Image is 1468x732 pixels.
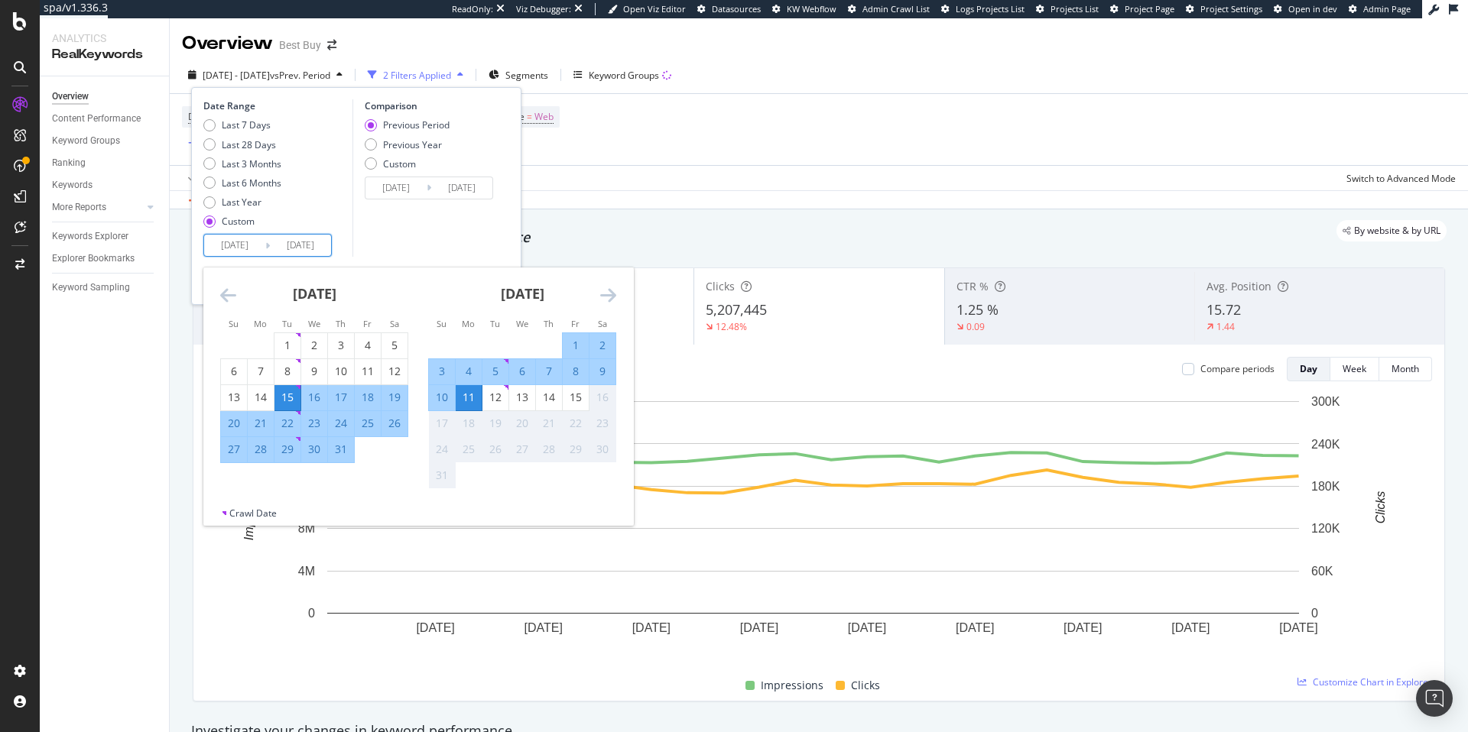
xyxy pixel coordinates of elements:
small: Sa [598,318,607,329]
div: 7 [536,364,562,379]
span: [DATE] - [DATE] [203,69,270,82]
button: Keyword Groups [567,63,677,87]
div: 6 [509,364,535,379]
div: 31 [429,468,455,483]
div: Keywords Explorer [52,228,128,245]
div: 16 [301,390,327,405]
text: 8M [298,522,315,535]
td: Choose Sunday, July 13, 2025 as your check-in date. It’s available. [221,384,248,410]
td: Choose Saturday, July 5, 2025 as your check-in date. It’s available. [382,332,408,358]
td: Choose Tuesday, July 1, 2025 as your check-in date. It’s available. [274,332,301,358]
div: 3 [328,338,354,353]
div: 12 [482,390,508,405]
div: 20 [221,416,247,431]
div: 1.44 [1216,320,1235,333]
strong: [DATE] [501,284,544,303]
div: 5 [382,338,408,353]
div: 15 [274,390,300,405]
div: 5 [482,364,508,379]
small: Sa [390,318,399,329]
td: Selected. Friday, July 18, 2025 [355,384,382,410]
td: Not available. Saturday, August 16, 2025 [589,384,616,410]
span: 5,207,445 [706,300,767,319]
a: Admin Crawl List [848,3,930,15]
td: Choose Friday, August 15, 2025 as your check-in date. It’s available. [563,384,589,410]
input: End Date [270,235,331,256]
div: 0.09 [966,320,985,333]
div: 11 [355,364,381,379]
td: Selected. Saturday, July 19, 2025 [382,384,408,410]
div: 30 [301,442,327,457]
td: Selected. Wednesday, August 6, 2025 [509,358,536,384]
button: Apply [182,166,226,190]
td: Not available. Thursday, August 21, 2025 [536,410,563,436]
div: 14 [248,390,274,405]
text: [DATE] [956,621,994,634]
span: Impressions [761,676,823,695]
span: Projects List [1051,3,1099,15]
td: Selected. Wednesday, July 23, 2025 [301,410,328,436]
a: Logs Projects List [941,3,1025,15]
td: Selected. Monday, July 21, 2025 [248,410,274,436]
div: 2 [301,338,327,353]
div: 19 [382,390,408,405]
small: Th [544,318,554,329]
td: Choose Monday, July 14, 2025 as your check-in date. It’s available. [248,384,274,410]
small: Tu [282,318,292,329]
small: Su [229,318,239,329]
td: Selected. Sunday, July 27, 2025 [221,436,248,462]
span: Datasources [712,3,761,15]
text: 180K [1311,480,1340,493]
text: 0 [308,607,315,620]
text: [DATE] [1064,621,1102,634]
a: Projects List [1036,3,1099,15]
div: Last 3 Months [222,157,281,170]
text: 300K [1311,395,1340,408]
div: 17 [328,390,354,405]
div: Viz Debugger: [516,3,571,15]
div: Crawl Date [229,507,277,520]
span: By website & by URL [1354,226,1440,235]
button: Switch to Advanced Mode [1340,166,1456,190]
strong: [DATE] [293,284,336,303]
span: Admin Crawl List [862,3,930,15]
text: [DATE] [416,621,454,634]
div: Custom [365,157,450,170]
td: Choose Sunday, July 6, 2025 as your check-in date. It’s available. [221,358,248,384]
small: Su [437,318,447,329]
div: Move backward to switch to the previous month. [220,286,236,305]
div: 23 [301,416,327,431]
div: Calendar [203,267,633,507]
td: Not available. Friday, August 22, 2025 [563,410,589,436]
text: 0 [1311,607,1318,620]
a: Open Viz Editor [608,3,686,15]
a: Content Performance [52,111,158,127]
small: Mo [462,318,475,329]
div: legacy label [1336,220,1447,241]
td: Choose Thursday, August 14, 2025 as your check-in date. It’s available. [536,384,563,410]
text: [DATE] [740,621,778,634]
div: 9 [301,364,327,379]
td: Choose Wednesday, August 13, 2025 as your check-in date. It’s available. [509,384,536,410]
div: 31 [328,442,354,457]
a: Keywords [52,177,158,193]
div: Day [1300,362,1317,375]
div: Last 28 Days [203,138,281,151]
div: 15 [563,390,589,405]
div: Last 7 Days [222,118,271,131]
a: Keyword Groups [52,133,158,149]
td: Selected. Saturday, August 2, 2025 [589,332,616,358]
div: 26 [482,442,508,457]
div: 13 [221,390,247,405]
td: Selected. Saturday, August 9, 2025 [589,358,616,384]
td: Selected. Monday, August 4, 2025 [456,358,482,384]
div: Compare periods [1200,362,1275,375]
div: Keyword Groups [52,133,120,149]
td: Selected. Wednesday, July 16, 2025 [301,384,328,410]
small: Th [336,318,346,329]
td: Selected as end date. Monday, August 11, 2025 [456,384,482,410]
span: 15.72 [1207,300,1241,319]
div: Overview [182,31,273,57]
small: We [516,318,528,329]
td: Selected. Friday, August 8, 2025 [563,358,589,384]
